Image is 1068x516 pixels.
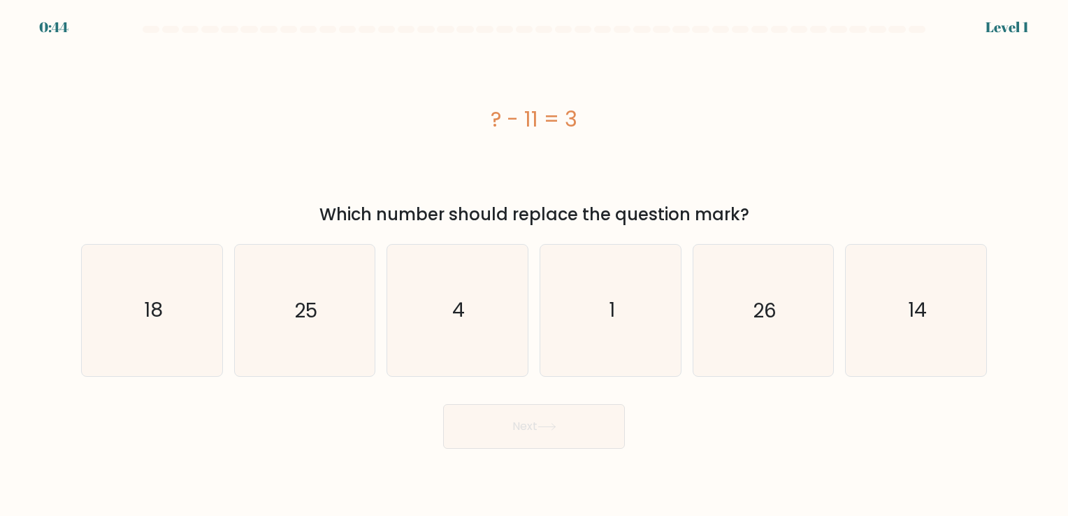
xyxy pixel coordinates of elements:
[453,297,466,324] text: 4
[609,297,615,324] text: 1
[294,297,317,324] text: 25
[81,103,987,135] div: ? - 11 = 3
[89,202,979,227] div: Which number should replace the question mark?
[443,404,625,449] button: Next
[39,17,68,38] div: 0:44
[908,297,927,324] text: 14
[986,17,1029,38] div: Level 1
[144,297,163,324] text: 18
[753,297,777,324] text: 26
